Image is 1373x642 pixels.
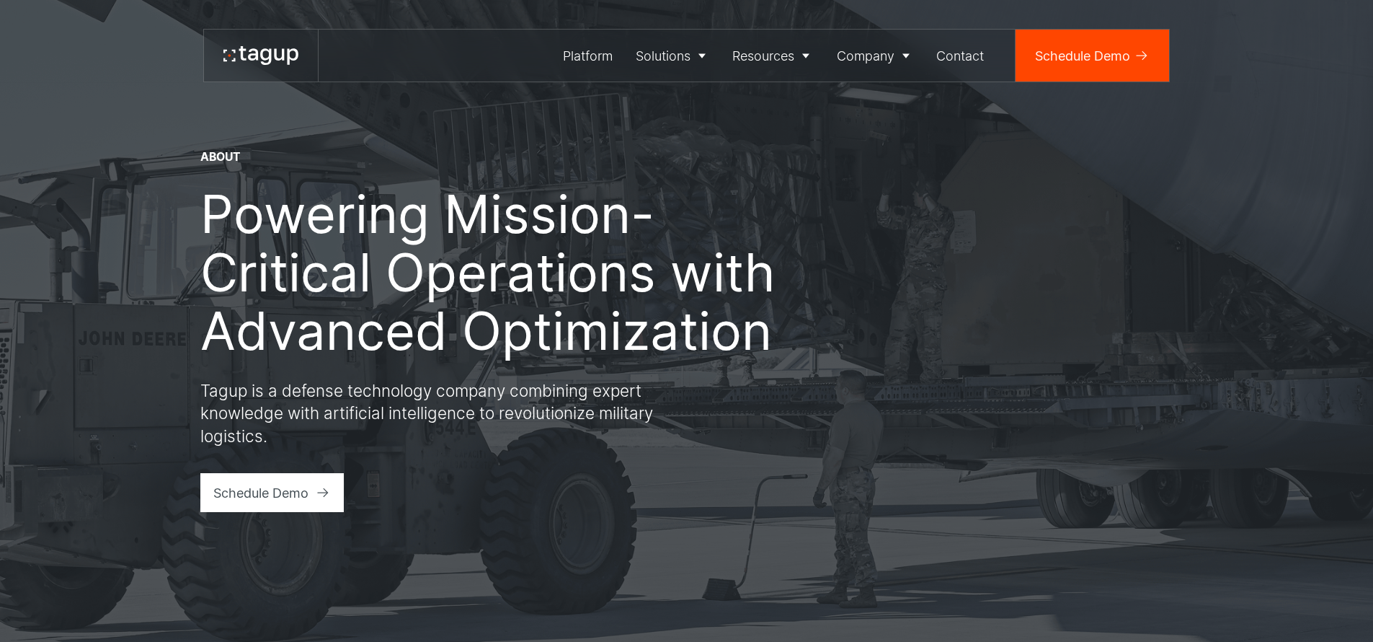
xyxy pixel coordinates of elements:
div: Company [837,46,894,66]
a: Solutions [624,30,721,82]
a: Platform [552,30,625,82]
div: Schedule Demo [213,483,308,503]
div: Contact [936,46,984,66]
div: Solutions [636,46,690,66]
a: Schedule Demo [200,473,345,512]
a: Resources [721,30,826,82]
div: About [200,149,241,165]
div: Schedule Demo [1035,46,1130,66]
a: Schedule Demo [1016,30,1169,82]
a: Contact [925,30,996,82]
h1: Powering Mission-Critical Operations with Advanced Optimization [200,185,806,360]
p: Tagup is a defense technology company combining expert knowledge with artificial intelligence to ... [200,379,719,448]
div: Platform [563,46,613,66]
a: Company [825,30,925,82]
div: Resources [732,46,794,66]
